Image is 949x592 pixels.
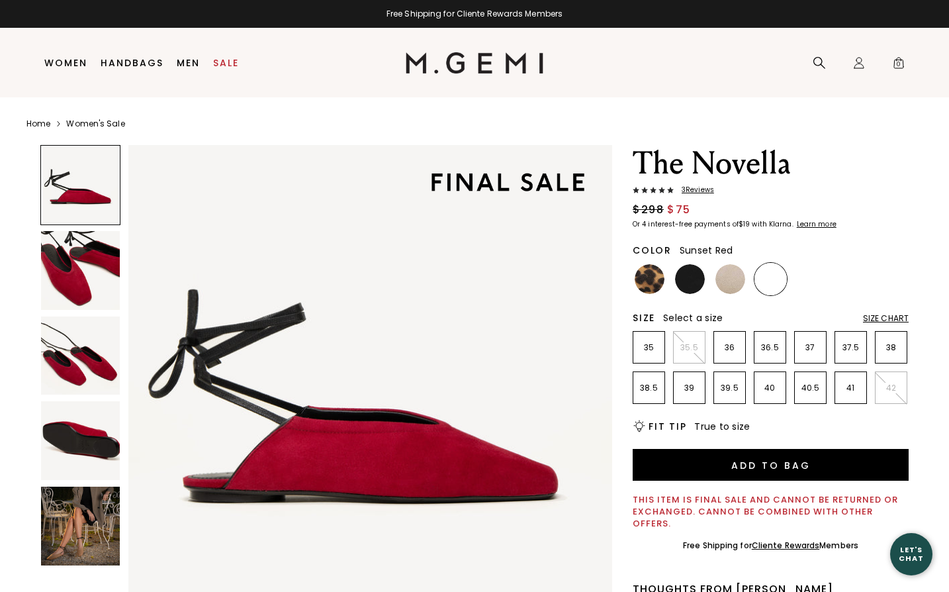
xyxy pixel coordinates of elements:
a: Women's Sale [66,119,124,129]
p: 36.5 [754,342,786,353]
a: Women [44,58,87,68]
span: $75 [667,202,691,218]
p: 38.5 [633,383,664,393]
span: 3 Review s [674,186,714,194]
p: 40 [754,383,786,393]
img: Sunset Red [756,264,786,294]
a: 3Reviews [633,186,909,197]
h2: Fit Tip [649,421,686,432]
img: The Novella [41,487,120,566]
a: Cliente Rewards [752,540,820,551]
p: 38 [876,342,907,353]
p: 41 [835,383,866,393]
span: Select a size [663,311,723,324]
img: Leopard Print [635,264,664,294]
h2: Color [633,245,672,256]
p: 37 [795,342,826,353]
p: 35.5 [674,342,705,353]
h2: Size [633,313,655,323]
p: 42 [876,383,907,393]
a: Handbags [101,58,163,68]
div: This item is final sale and cannot be returned or exchanged. Cannot be combined with other offers. [633,494,909,530]
div: Size Chart [863,313,909,324]
p: 35 [633,342,664,353]
p: 36 [714,342,745,353]
img: Sandstone [715,264,745,294]
img: final sale tag [411,153,605,211]
p: 37.5 [835,342,866,353]
img: The Novella [41,231,120,310]
button: Add to Bag [633,449,909,481]
a: Home [26,119,50,129]
span: $298 [633,202,664,218]
span: True to size [694,420,750,433]
klarna-placement-style-amount: $19 [739,219,750,229]
div: Free Shipping for Members [683,540,858,551]
span: 0 [892,59,905,72]
img: M.Gemi [406,52,544,74]
klarna-placement-style-body: with Klarna [752,219,795,229]
p: 40.5 [795,383,826,393]
p: 39 [674,383,705,393]
img: Black [675,264,705,294]
p: 39.5 [714,383,745,393]
a: Sale [213,58,239,68]
img: The Novella [41,401,120,480]
a: Men [177,58,200,68]
div: Let's Chat [890,546,932,562]
klarna-placement-style-cta: Learn more [797,219,836,229]
a: Learn more [795,221,836,228]
h1: The Novella [633,145,909,182]
img: The Novella [41,317,120,395]
span: Sunset Red [680,244,733,257]
klarna-placement-style-body: Or 4 interest-free payments of [633,219,739,229]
